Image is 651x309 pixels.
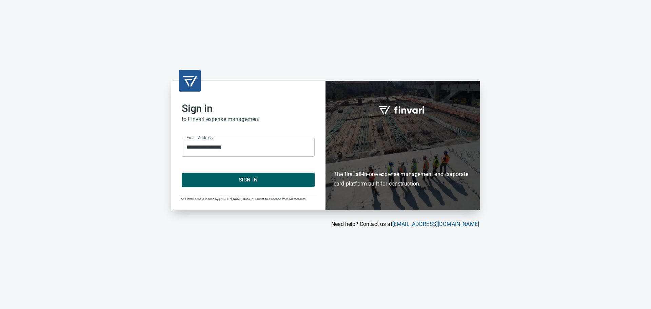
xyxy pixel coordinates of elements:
img: transparent_logo.png [182,73,198,89]
button: Sign In [182,173,315,187]
h6: The first all-in-one expense management and corporate card platform built for construction. [334,131,472,189]
a: [EMAIL_ADDRESS][DOMAIN_NAME] [392,221,479,227]
h6: to Finvari expense management [182,115,315,124]
div: Finvari [325,81,480,210]
span: Sign In [189,175,307,184]
p: Need help? Contact us at [171,220,479,228]
img: fullword_logo_white.png [377,102,428,118]
h2: Sign in [182,102,315,115]
span: The Finvari card is issued by [PERSON_NAME] Bank, pursuant to a license from Mastercard [179,197,305,201]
